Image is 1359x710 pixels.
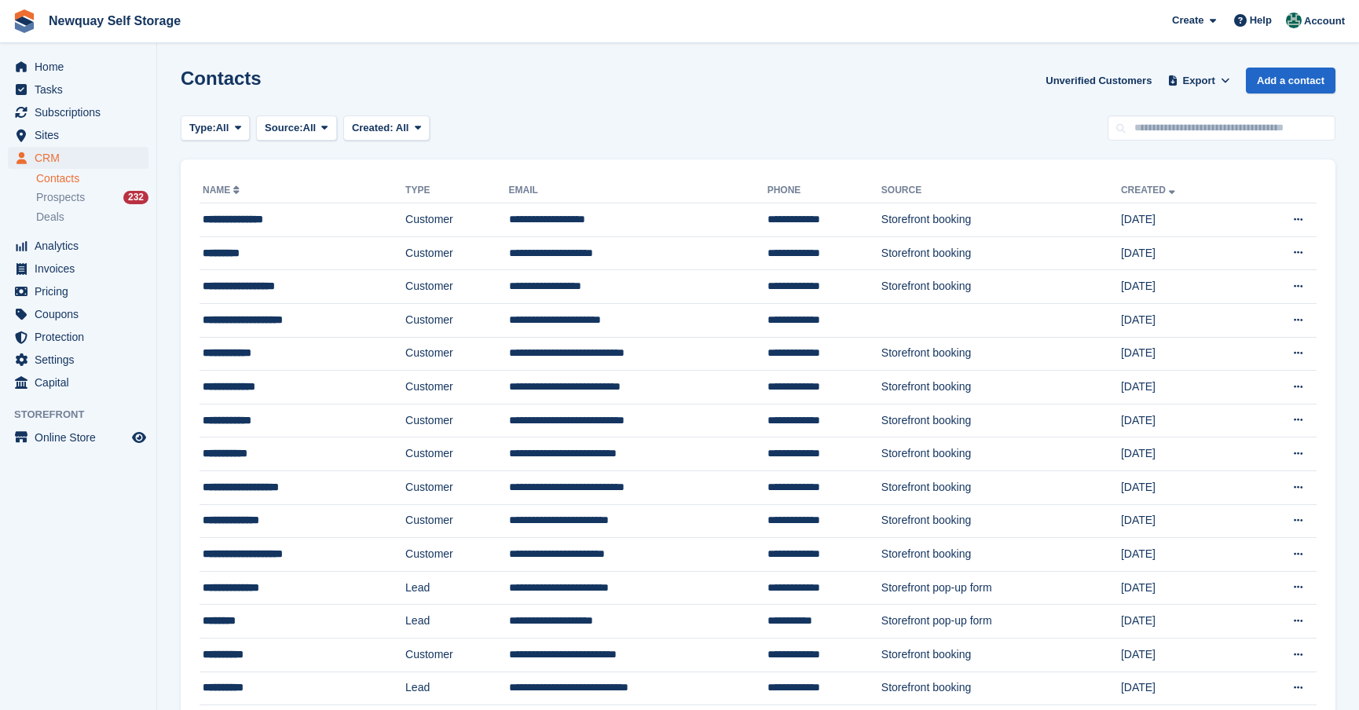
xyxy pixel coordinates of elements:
td: [DATE] [1121,371,1245,404]
td: Customer [405,404,508,437]
td: [DATE] [1121,605,1245,639]
a: menu [8,235,148,257]
td: Storefront booking [881,437,1121,471]
td: Storefront pop-up form [881,571,1121,605]
span: Help [1250,13,1272,28]
span: Export [1183,73,1215,89]
a: menu [8,101,148,123]
td: Storefront booking [881,504,1121,538]
a: Unverified Customers [1039,68,1158,93]
th: Email [509,178,767,203]
a: menu [8,326,148,348]
a: menu [8,147,148,169]
td: Lead [405,605,508,639]
td: Lead [405,672,508,705]
a: menu [8,426,148,448]
td: Customer [405,236,508,270]
th: Phone [767,178,881,203]
span: Storefront [14,407,156,423]
td: Storefront booking [881,203,1121,237]
td: Storefront pop-up form [881,605,1121,639]
td: Customer [405,638,508,672]
span: Sites [35,124,129,146]
td: Customer [405,203,508,237]
span: Coupons [35,303,129,325]
td: Storefront booking [881,371,1121,404]
td: [DATE] [1121,470,1245,504]
span: Invoices [35,258,129,280]
td: Customer [405,270,508,304]
a: menu [8,56,148,78]
img: stora-icon-8386f47178a22dfd0bd8f6a31ec36ba5ce8667c1dd55bd0f319d3a0aa187defe.svg [13,9,36,33]
td: Customer [405,538,508,572]
td: Customer [405,303,508,337]
span: CRM [35,147,129,169]
td: Customer [405,470,508,504]
td: Storefront booking [881,270,1121,304]
td: Storefront booking [881,337,1121,371]
td: Customer [405,371,508,404]
span: Create [1172,13,1203,28]
a: Created [1121,185,1178,196]
a: Preview store [130,428,148,447]
button: Export [1164,68,1233,93]
td: [DATE] [1121,672,1245,705]
a: menu [8,124,148,146]
span: Analytics [35,235,129,257]
a: Prospects 232 [36,189,148,206]
span: Online Store [35,426,129,448]
td: [DATE] [1121,437,1245,471]
span: Home [35,56,129,78]
a: Deals [36,209,148,225]
td: [DATE] [1121,236,1245,270]
td: Storefront booking [881,638,1121,672]
td: Customer [405,504,508,538]
a: Newquay Self Storage [42,8,187,34]
a: menu [8,303,148,325]
span: All [216,120,229,136]
span: Prospects [36,190,85,205]
td: [DATE] [1121,538,1245,572]
td: Customer [405,337,508,371]
span: Protection [35,326,129,348]
th: Source [881,178,1121,203]
td: Storefront booking [881,236,1121,270]
td: [DATE] [1121,270,1245,304]
a: Add a contact [1246,68,1335,93]
img: JON [1286,13,1302,28]
span: Subscriptions [35,101,129,123]
a: menu [8,79,148,101]
a: menu [8,371,148,393]
td: Storefront booking [881,470,1121,504]
span: Settings [35,349,129,371]
span: Tasks [35,79,129,101]
td: Storefront booking [881,538,1121,572]
button: Created: All [343,115,430,141]
td: Storefront booking [881,404,1121,437]
a: Name [203,185,243,196]
td: [DATE] [1121,404,1245,437]
a: Contacts [36,171,148,186]
span: Created: [352,122,394,134]
td: [DATE] [1121,203,1245,237]
span: Source: [265,120,302,136]
div: 232 [123,191,148,204]
span: All [303,120,317,136]
span: Account [1304,13,1345,29]
td: Customer [405,437,508,471]
span: All [396,122,409,134]
a: menu [8,258,148,280]
td: [DATE] [1121,337,1245,371]
td: [DATE] [1121,638,1245,672]
td: [DATE] [1121,504,1245,538]
a: menu [8,349,148,371]
td: Lead [405,571,508,605]
h1: Contacts [181,68,262,89]
td: Storefront booking [881,672,1121,705]
button: Source: All [256,115,337,141]
a: menu [8,280,148,302]
span: Type: [189,120,216,136]
button: Type: All [181,115,250,141]
td: [DATE] [1121,303,1245,337]
span: Capital [35,371,129,393]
